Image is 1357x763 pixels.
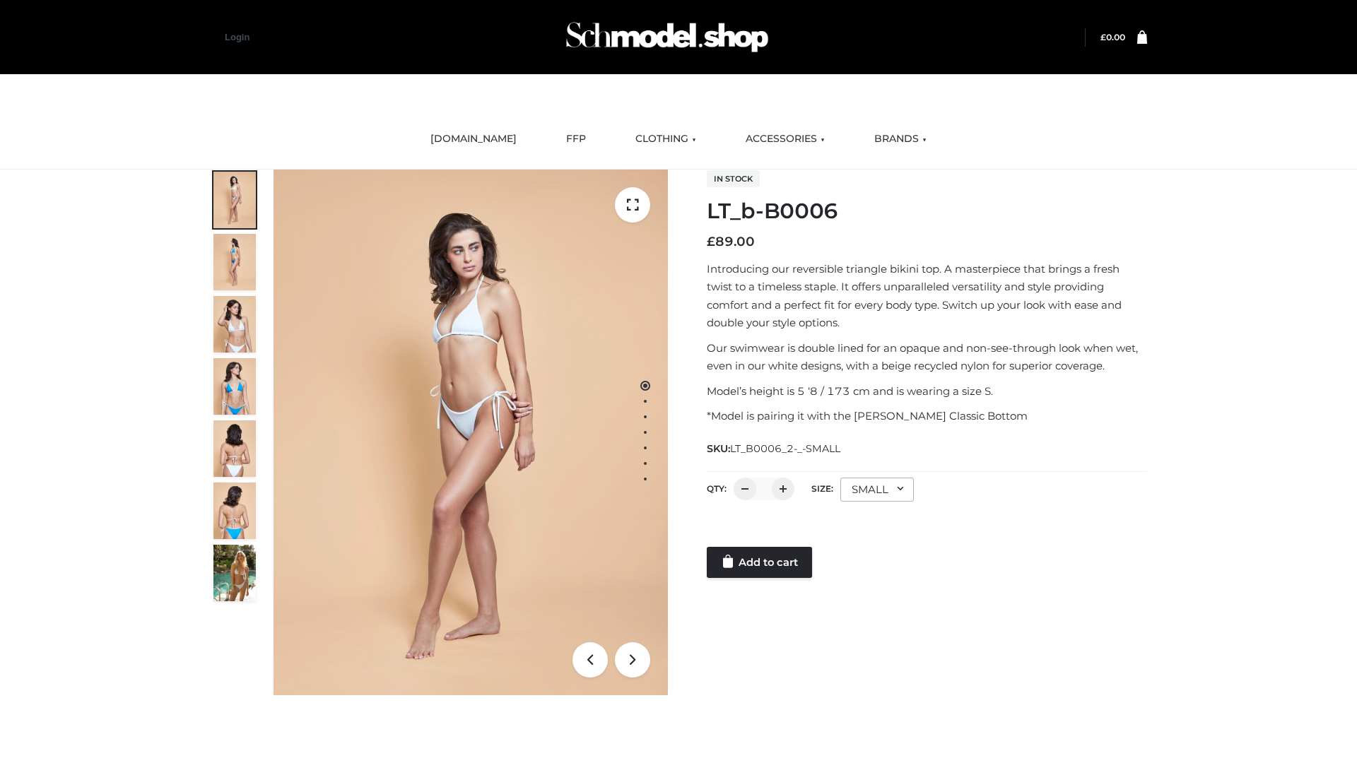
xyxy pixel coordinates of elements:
[707,483,727,494] label: QTY:
[707,260,1147,332] p: Introducing our reversible triangle bikini top. A masterpiece that brings a fresh twist to a time...
[274,170,668,695] img: ArielClassicBikiniTop_CloudNine_AzureSky_OW114ECO_1
[707,407,1147,425] p: *Model is pairing it with the [PERSON_NAME] Classic Bottom
[213,358,256,415] img: ArielClassicBikiniTop_CloudNine_AzureSky_OW114ECO_4-scaled.jpg
[213,420,256,477] img: ArielClassicBikiniTop_CloudNine_AzureSky_OW114ECO_7-scaled.jpg
[420,124,527,155] a: [DOMAIN_NAME]
[225,32,249,42] a: Login
[707,234,715,249] span: £
[1100,32,1125,42] bdi: 0.00
[735,124,835,155] a: ACCESSORIES
[213,234,256,290] img: ArielClassicBikiniTop_CloudNine_AzureSky_OW114ECO_2-scaled.jpg
[213,483,256,539] img: ArielClassicBikiniTop_CloudNine_AzureSky_OW114ECO_8-scaled.jpg
[561,9,773,65] img: Schmodel Admin 964
[840,478,914,502] div: SMALL
[707,382,1147,401] p: Model’s height is 5 ‘8 / 173 cm and is wearing a size S.
[213,172,256,228] img: ArielClassicBikiniTop_CloudNine_AzureSky_OW114ECO_1-scaled.jpg
[707,547,812,578] a: Add to cart
[1100,32,1106,42] span: £
[707,339,1147,375] p: Our swimwear is double lined for an opaque and non-see-through look when wet, even in our white d...
[707,440,842,457] span: SKU:
[556,124,597,155] a: FFP
[625,124,707,155] a: CLOTHING
[811,483,833,494] label: Size:
[707,170,760,187] span: In stock
[864,124,937,155] a: BRANDS
[707,199,1147,224] h1: LT_b-B0006
[707,234,755,249] bdi: 89.00
[213,545,256,601] img: Arieltop_CloudNine_AzureSky2.jpg
[1100,32,1125,42] a: £0.00
[730,442,840,455] span: LT_B0006_2-_-SMALL
[213,296,256,353] img: ArielClassicBikiniTop_CloudNine_AzureSky_OW114ECO_3-scaled.jpg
